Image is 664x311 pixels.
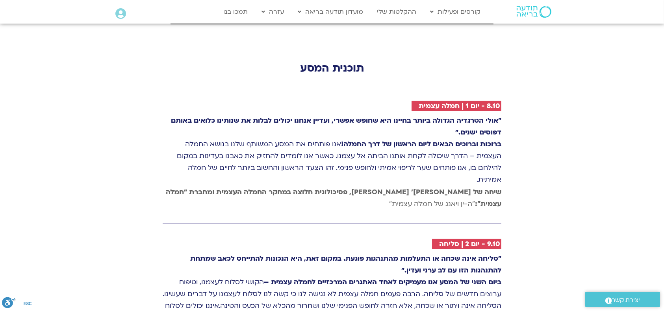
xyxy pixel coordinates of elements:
[439,240,500,248] h2: 9.10 - יום 2 | סליחה
[426,4,484,19] a: קורסים ופעילות
[517,6,551,18] img: תודעה בריאה
[166,188,501,208] span: "ה-ין ויאנג של חמלה עצמית"
[373,4,420,19] a: ההקלטות שלי
[190,254,501,275] strong: "סליחה אינה שכחה או התעלמות מהתנהגות פוגעת. במקום זאת, היא הנכונות להתייחס לכאב שמתחת להתנהגות הז...
[166,188,501,208] strong: שיחה של [PERSON_NAME]׳ [PERSON_NAME], פסיכולוגית חלוצה במחקר החמלה העצמית ומחברת "חמלה עצמית":
[419,102,500,110] h2: 8.10 - יום 1 | חמלה עצמית
[294,4,367,19] a: מועדון תודעה בריאה
[341,140,501,149] strong: ברוכות וברוכים הבאים ליום הראשון של דרך החמלה!
[163,62,501,74] h2: תוכנית המסע
[219,4,252,19] a: תמכו בנו
[258,4,288,19] a: עזרה
[171,116,501,137] strong: "אולי הטרגדיה הגדולה ביותר בחיינו היא שחופש אפשרי, ועדיין אנחנו יכולים לבלות את שנותינו כלואים בא...
[585,292,660,307] a: יצירת קשר
[264,278,501,287] strong: ביום השני של המסע אנו מעמיקים לאחד האתגרים המרכזיים לחמלה עצמית –
[163,115,501,186] p: אנו פותחים את המסע המשותף שלנו בנושא החמלה העצמית – הדרך שיכולה לקחת אותנו הביתה אל עצמנו. כאשר א...
[612,295,640,305] span: יצירת קשר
